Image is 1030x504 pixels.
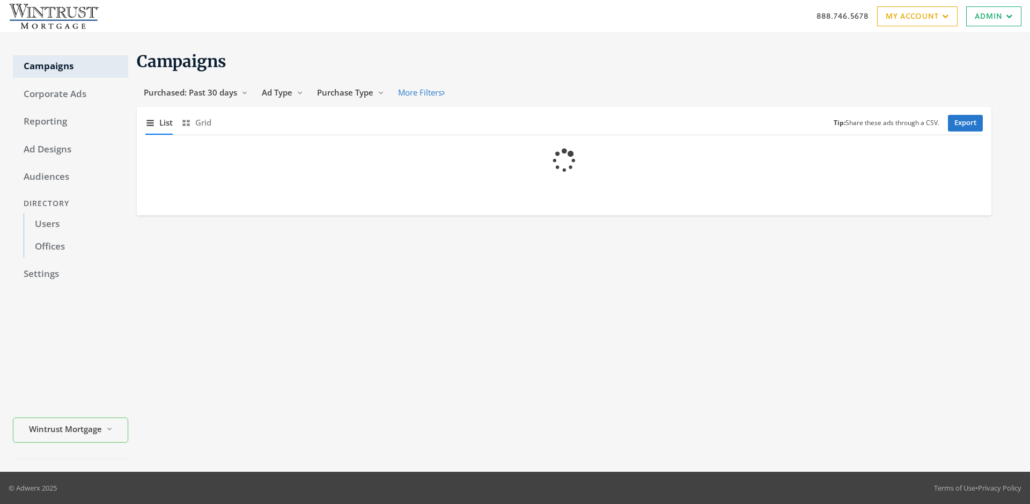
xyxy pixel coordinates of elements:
button: Ad Type [255,83,310,103]
a: Ad Designs [13,138,128,161]
span: List [159,116,173,129]
button: List [145,111,173,134]
span: Grid [195,116,211,129]
span: Purchased: Past 30 days [144,87,237,98]
a: Audiences [13,166,128,188]
small: Share these ads through a CSV. [834,118,939,128]
a: Reporting [13,111,128,133]
a: Campaigns [13,55,128,78]
a: Offices [24,236,128,258]
a: Export [948,115,983,132]
span: Campaigns [137,51,226,71]
span: Wintrust Mortgage [29,423,102,435]
a: Settings [13,263,128,286]
span: Purchase Type [317,87,373,98]
a: Corporate Ads [13,83,128,106]
div: • [934,483,1021,493]
button: More Filters [391,83,452,103]
p: © Adwerx 2025 [9,483,57,493]
button: Purchase Type [310,83,391,103]
span: Ad Type [262,87,292,98]
a: My Account [877,6,958,26]
a: Terms of Use [934,483,975,493]
button: Grid [181,111,211,134]
a: Privacy Policy [978,483,1021,493]
button: Purchased: Past 30 days [137,83,255,103]
b: Tip: [834,118,845,127]
div: Directory [13,194,128,214]
a: 888.746.5678 [816,10,869,21]
a: Admin [966,6,1021,26]
a: Users [24,213,128,236]
button: Wintrust Mortgage [13,418,128,443]
img: Adwerx [9,3,99,30]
